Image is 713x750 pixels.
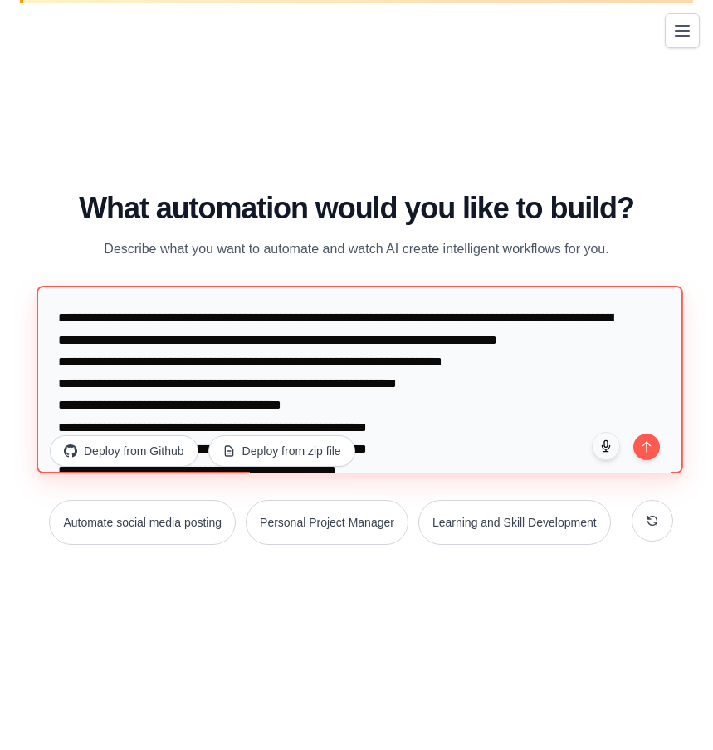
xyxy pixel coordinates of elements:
iframe: Chat Widget [630,670,713,750]
button: Deploy from zip file [208,435,355,467]
div: Widget de chat [630,670,713,750]
button: Automate social media posting [49,500,236,545]
button: Toggle navigation [665,13,700,48]
button: Learning and Skill Development [418,500,611,545]
h1: What automation would you like to build? [40,192,673,225]
button: Deploy from Github [50,435,198,467]
p: Describe what you want to automate and watch AI create intelligent workflows for you. [78,238,636,260]
button: Personal Project Manager [246,500,408,545]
